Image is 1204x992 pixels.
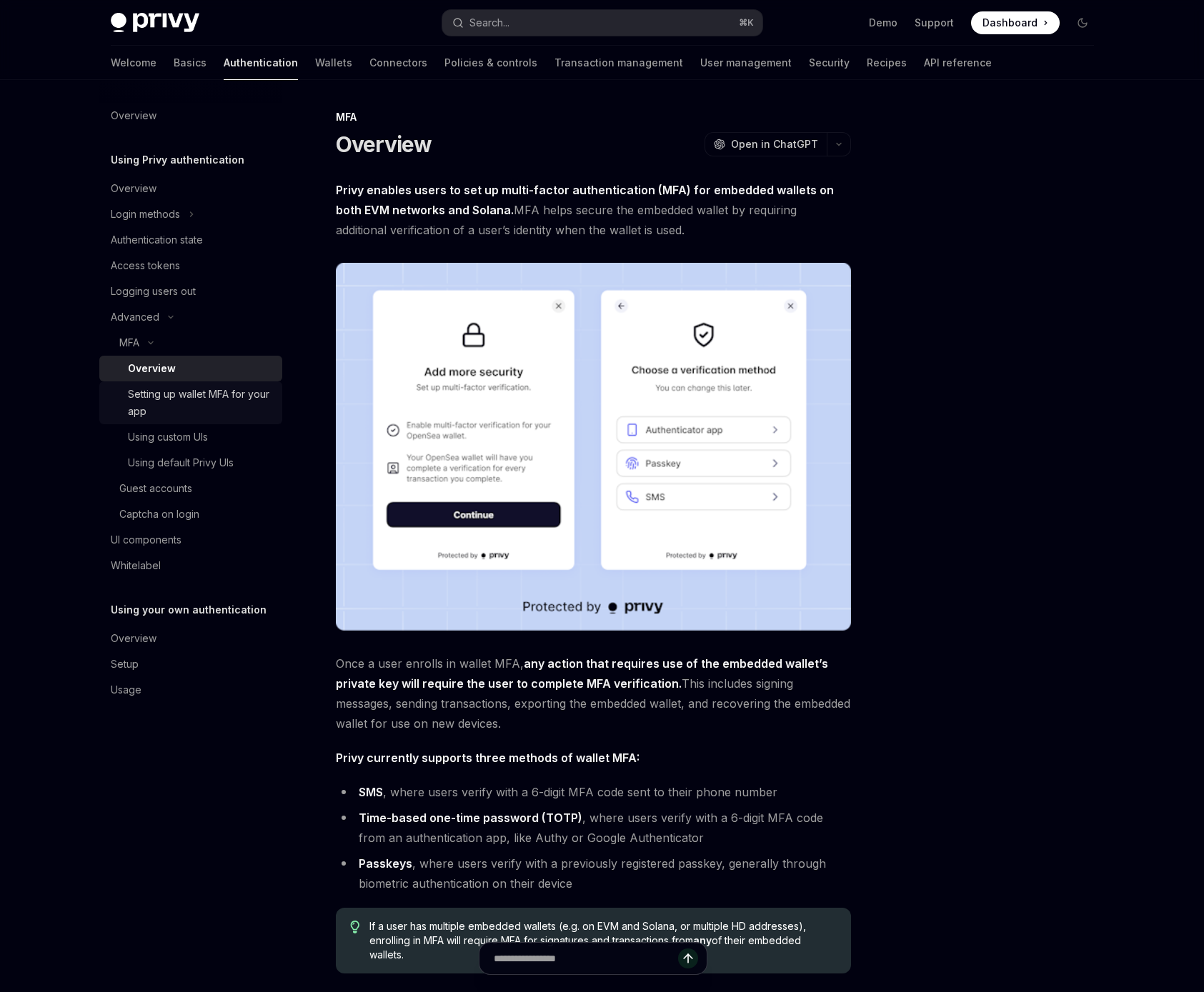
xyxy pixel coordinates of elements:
span: Once a user enrolls in wallet MFA, This includes signing messages, sending transactions, exportin... [336,653,851,733]
div: Logging users out [111,283,196,300]
a: Dashboard [971,11,1060,34]
a: Security [809,46,850,80]
div: Overview [111,180,156,197]
a: Transaction management [554,46,683,80]
a: Overview [99,356,282,381]
div: Usage [111,681,141,698]
span: If a user has multiple embedded wallets (e.g. on EVM and Solana, or multiple HD addresses), enrol... [369,919,836,962]
span: ⌘ K [739,17,754,29]
a: Policies & controls [444,46,537,80]
a: Welcome [111,46,156,80]
a: Recipes [867,46,907,80]
a: Using custom UIs [99,424,282,450]
h5: Using your own authentication [111,601,267,618]
li: , where users verify with a 6-digit MFA code from an authentication app, like Authy or Google Aut... [336,808,851,848]
a: Overview [99,103,282,129]
div: Overview [111,630,156,647]
div: Guest accounts [119,480,192,497]
div: Overview [111,107,156,124]
a: Whitelabel [99,553,282,578]
a: API reference [924,46,992,80]
a: Connectors [369,46,427,80]
button: Send message [678,948,698,968]
li: , where users verify with a 6-digit MFA code sent to their phone number [336,782,851,802]
a: Authentication [224,46,298,80]
div: MFA [119,334,139,351]
a: Logging users out [99,279,282,304]
strong: any action that requires use of the embedded wallet’s private key will require the user to comple... [336,656,828,691]
div: Captcha on login [119,506,199,523]
a: Authentication state [99,227,282,253]
a: Guest accounts [99,476,282,501]
a: Captcha on login [99,501,282,527]
strong: any [693,934,712,946]
div: Access tokens [111,257,180,274]
button: Search...⌘K [442,10,762,36]
a: Basics [174,46,207,80]
a: Access tokens [99,253,282,279]
div: MFA [336,110,851,124]
a: Support [915,16,954,30]
div: Overview [128,360,176,377]
strong: Privy enables users to set up multi-factor authentication (MFA) for embedded wallets on both EVM ... [336,183,834,217]
h1: Overview [336,131,432,157]
img: images/MFA.png [336,263,851,631]
span: Open in ChatGPT [731,137,818,151]
a: User management [700,46,792,80]
a: Using default Privy UIs [99,450,282,476]
strong: Passkeys [359,856,412,871]
strong: Time-based one-time password (TOTP) [359,811,582,825]
div: UI components [111,531,181,548]
span: MFA helps secure the embedded wallet by requiring additional verification of a user’s identity wh... [336,180,851,240]
div: Setup [111,656,139,673]
a: Setup [99,651,282,677]
span: Dashboard [982,16,1038,30]
div: Using default Privy UIs [128,454,234,471]
div: Setting up wallet MFA for your app [128,386,274,420]
strong: Privy currently supports three methods of wallet MFA: [336,751,640,765]
a: Demo [869,16,897,30]
a: UI components [99,527,282,553]
div: Login methods [111,206,180,223]
a: Setting up wallet MFA for your app [99,381,282,424]
div: Whitelabel [111,557,161,574]
div: Search... [469,14,509,31]
a: Usage [99,677,282,703]
h5: Using Privy authentication [111,151,244,169]
a: Wallets [315,46,352,80]
div: Authentication state [111,231,203,249]
button: Toggle dark mode [1071,11,1094,34]
li: , where users verify with a previously registered passkey, generally through biometric authentica... [336,853,851,893]
a: Overview [99,176,282,201]
button: Open in ChatGPT [705,132,827,156]
svg: Tip [350,921,360,933]
strong: SMS [359,785,383,799]
img: dark logo [111,13,199,33]
div: Using custom UIs [128,429,208,446]
a: Overview [99,626,282,651]
div: Advanced [111,309,159,326]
